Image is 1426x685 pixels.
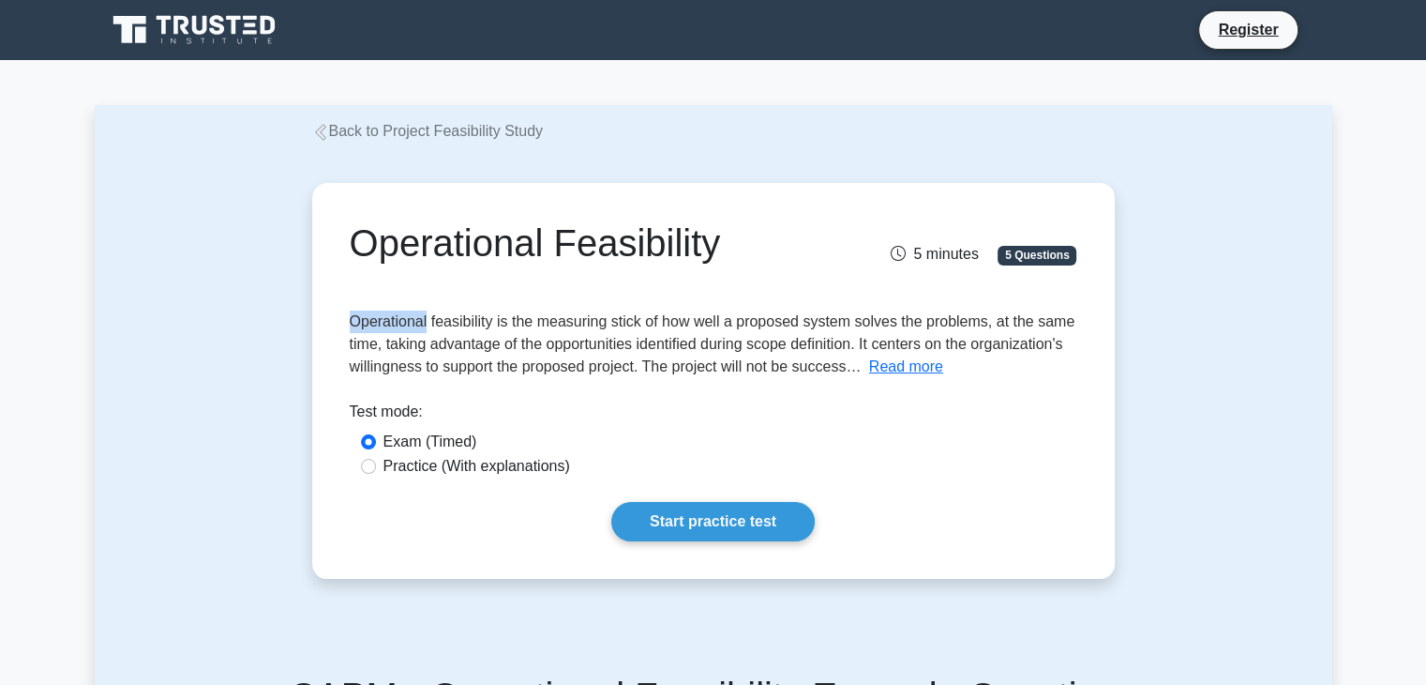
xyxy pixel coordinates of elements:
h1: Operational Feasibility [350,221,827,266]
label: Exam (Timed) [383,431,477,453]
div: Test mode: [350,401,1077,431]
a: Register [1207,18,1289,41]
button: Read more [869,356,943,378]
span: Operational feasibility is the measuring stick of how well a proposed system solves the problems,... [350,313,1075,374]
label: Practice (With explanations) [383,455,570,478]
span: 5 Questions [998,246,1076,265]
span: 5 minutes [891,246,978,262]
a: Start practice test [611,502,815,541]
a: Back to Project Feasibility Study [312,123,544,139]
